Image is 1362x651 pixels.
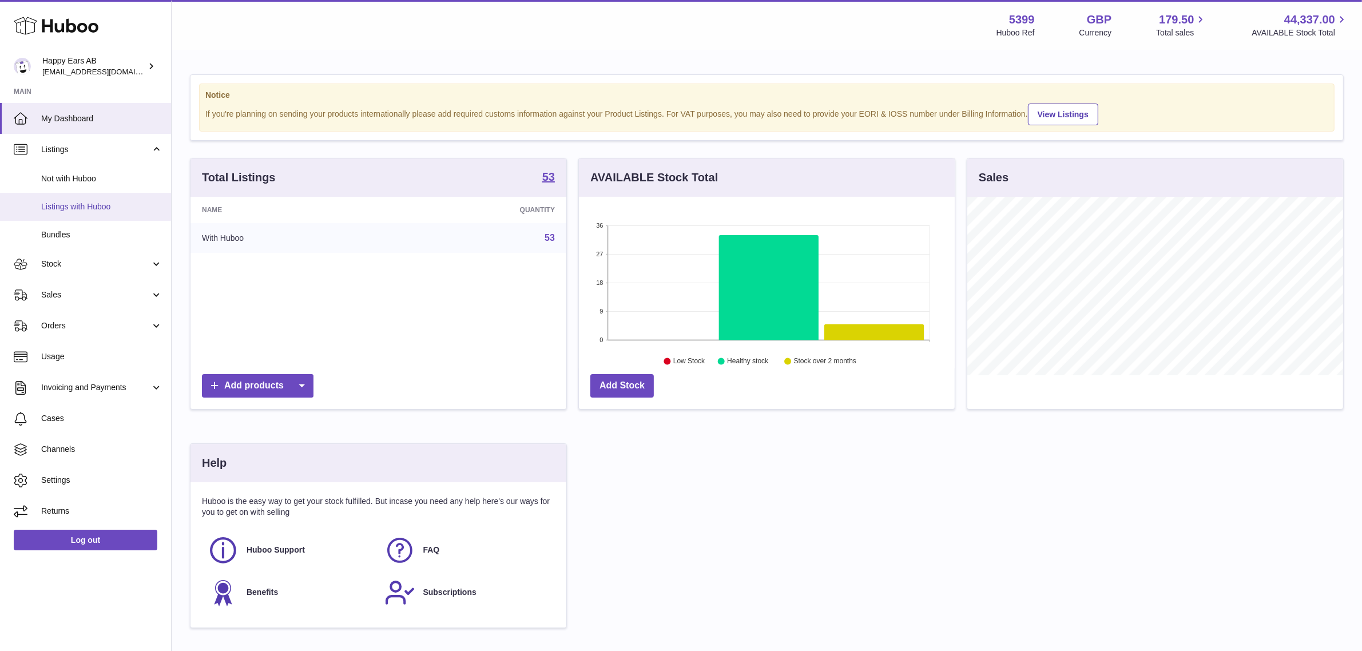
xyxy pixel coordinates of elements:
[599,308,603,315] text: 9
[202,455,227,471] h3: Help
[542,171,555,182] strong: 53
[14,58,31,75] img: internalAdmin-5399@internal.huboo.com
[389,197,566,223] th: Quantity
[208,577,373,608] a: Benefits
[41,201,162,212] span: Listings with Huboo
[596,222,603,229] text: 36
[596,251,603,257] text: 27
[202,170,276,185] h3: Total Listings
[14,530,157,550] a: Log out
[384,577,550,608] a: Subscriptions
[599,336,603,343] text: 0
[384,535,550,566] a: FAQ
[41,444,162,455] span: Channels
[1252,12,1348,38] a: 44,337.00 AVAILABLE Stock Total
[205,90,1328,101] strong: Notice
[41,475,162,486] span: Settings
[979,170,1008,185] h3: Sales
[1009,12,1035,27] strong: 5399
[247,587,278,598] span: Benefits
[673,358,705,366] text: Low Stock
[1156,27,1207,38] span: Total sales
[190,223,389,253] td: With Huboo
[41,506,162,517] span: Returns
[545,233,555,243] a: 53
[1079,27,1112,38] div: Currency
[794,358,856,366] text: Stock over 2 months
[1087,12,1111,27] strong: GBP
[41,320,150,331] span: Orders
[1156,12,1207,38] a: 179.50 Total sales
[41,173,162,184] span: Not with Huboo
[41,229,162,240] span: Bundles
[590,374,654,398] a: Add Stock
[1252,27,1348,38] span: AVAILABLE Stock Total
[208,535,373,566] a: Huboo Support
[41,144,150,155] span: Listings
[590,170,718,185] h3: AVAILABLE Stock Total
[41,289,150,300] span: Sales
[202,374,313,398] a: Add products
[727,358,769,366] text: Healthy stock
[247,545,305,555] span: Huboo Support
[41,259,150,269] span: Stock
[42,55,145,77] div: Happy Ears AB
[596,279,603,286] text: 18
[41,382,150,393] span: Invoicing and Payments
[542,171,555,185] a: 53
[1284,12,1335,27] span: 44,337.00
[205,102,1328,125] div: If you're planning on sending your products internationally please add required customs informati...
[190,197,389,223] th: Name
[1028,104,1098,125] a: View Listings
[202,496,555,518] p: Huboo is the easy way to get your stock fulfilled. But incase you need any help here's our ways f...
[41,351,162,362] span: Usage
[1159,12,1194,27] span: 179.50
[41,113,162,124] span: My Dashboard
[423,587,476,598] span: Subscriptions
[42,67,168,76] span: [EMAIL_ADDRESS][DOMAIN_NAME]
[996,27,1035,38] div: Huboo Ref
[423,545,440,555] span: FAQ
[41,413,162,424] span: Cases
